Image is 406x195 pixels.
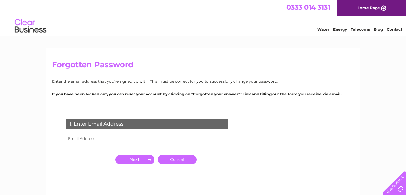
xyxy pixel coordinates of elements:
[54,3,353,31] div: Clear Business is a trading name of Verastar Limited (registered in [GEOGRAPHIC_DATA] No. 3667643...
[65,133,112,144] th: Email Address
[387,27,402,32] a: Contact
[286,3,330,11] a: 0333 014 3131
[333,27,347,32] a: Energy
[52,78,354,84] p: Enter the email address that you're signed up with. This must be correct for you to successfully ...
[317,27,329,32] a: Water
[374,27,383,32] a: Blog
[14,16,47,36] img: logo.png
[52,60,354,72] h2: Forgotten Password
[66,119,228,129] div: 1. Enter Email Address
[52,91,354,97] p: If you have been locked out, you can reset your account by clicking on “Forgotten your answer?” l...
[158,155,197,164] a: Cancel
[351,27,370,32] a: Telecoms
